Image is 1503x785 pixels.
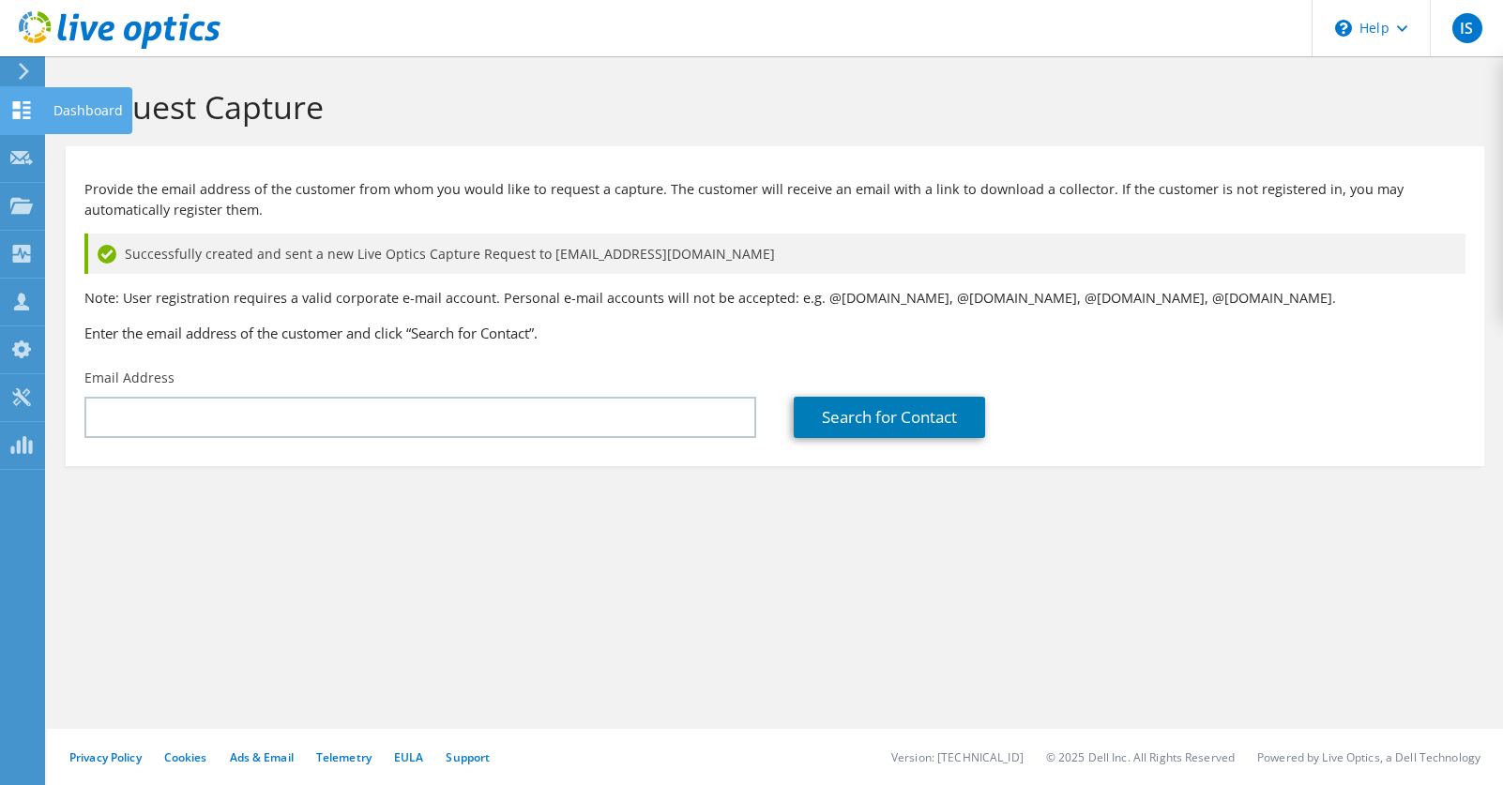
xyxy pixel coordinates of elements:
[84,288,1465,309] p: Note: User registration requires a valid corporate e-mail account. Personal e-mail accounts will ...
[1046,749,1235,765] li: © 2025 Dell Inc. All Rights Reserved
[446,749,490,765] a: Support
[316,749,372,765] a: Telemetry
[891,749,1024,765] li: Version: [TECHNICAL_ID]
[69,749,142,765] a: Privacy Policy
[1452,13,1482,43] span: IS
[44,87,132,134] div: Dashboard
[1335,20,1352,37] svg: \n
[1257,749,1480,765] li: Powered by Live Optics, a Dell Technology
[84,179,1465,220] p: Provide the email address of the customer from whom you would like to request a capture. The cust...
[164,749,207,765] a: Cookies
[84,323,1465,343] h3: Enter the email address of the customer and click “Search for Contact”.
[394,749,423,765] a: EULA
[794,397,985,438] a: Search for Contact
[125,244,775,264] span: Successfully created and sent a new Live Optics Capture Request to [EMAIL_ADDRESS][DOMAIN_NAME]
[84,369,175,387] label: Email Address
[75,87,1465,127] h1: Request Capture
[230,749,294,765] a: Ads & Email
